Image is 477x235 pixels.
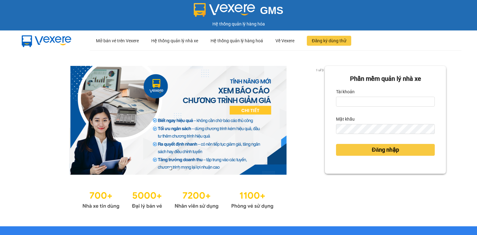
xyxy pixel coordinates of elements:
div: Về Vexere [275,31,294,51]
div: Hệ thống quản lý nhà xe [151,31,198,51]
li: slide item 1 [169,167,172,170]
img: Statistics.png [82,187,274,211]
span: GMS [260,5,283,16]
button: previous slide / item [31,66,40,175]
input: Tài khoản [336,97,435,107]
button: next slide / item [316,66,325,175]
input: Mật khẩu [336,124,435,134]
button: Đăng ký dùng thử [307,36,351,46]
div: Hệ thống quản lý hàng hóa [2,21,475,27]
p: 1 of 3 [314,66,325,74]
button: Đăng nhập [336,144,435,156]
span: Đăng nhập [372,145,399,154]
div: Hệ thống quản lý hàng hoá [211,31,263,51]
label: Mật khẩu [336,114,355,124]
img: logo 2 [194,3,255,17]
label: Tài khoản [336,87,355,97]
a: GMS [194,9,284,14]
li: slide item 3 [184,167,187,170]
img: mbUUG5Q.png [16,30,78,51]
div: Phần mềm quản lý nhà xe [336,74,435,84]
span: Đăng ký dùng thử [312,37,346,44]
div: Mở bán vé trên Vexere [96,31,139,51]
li: slide item 2 [177,167,179,170]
